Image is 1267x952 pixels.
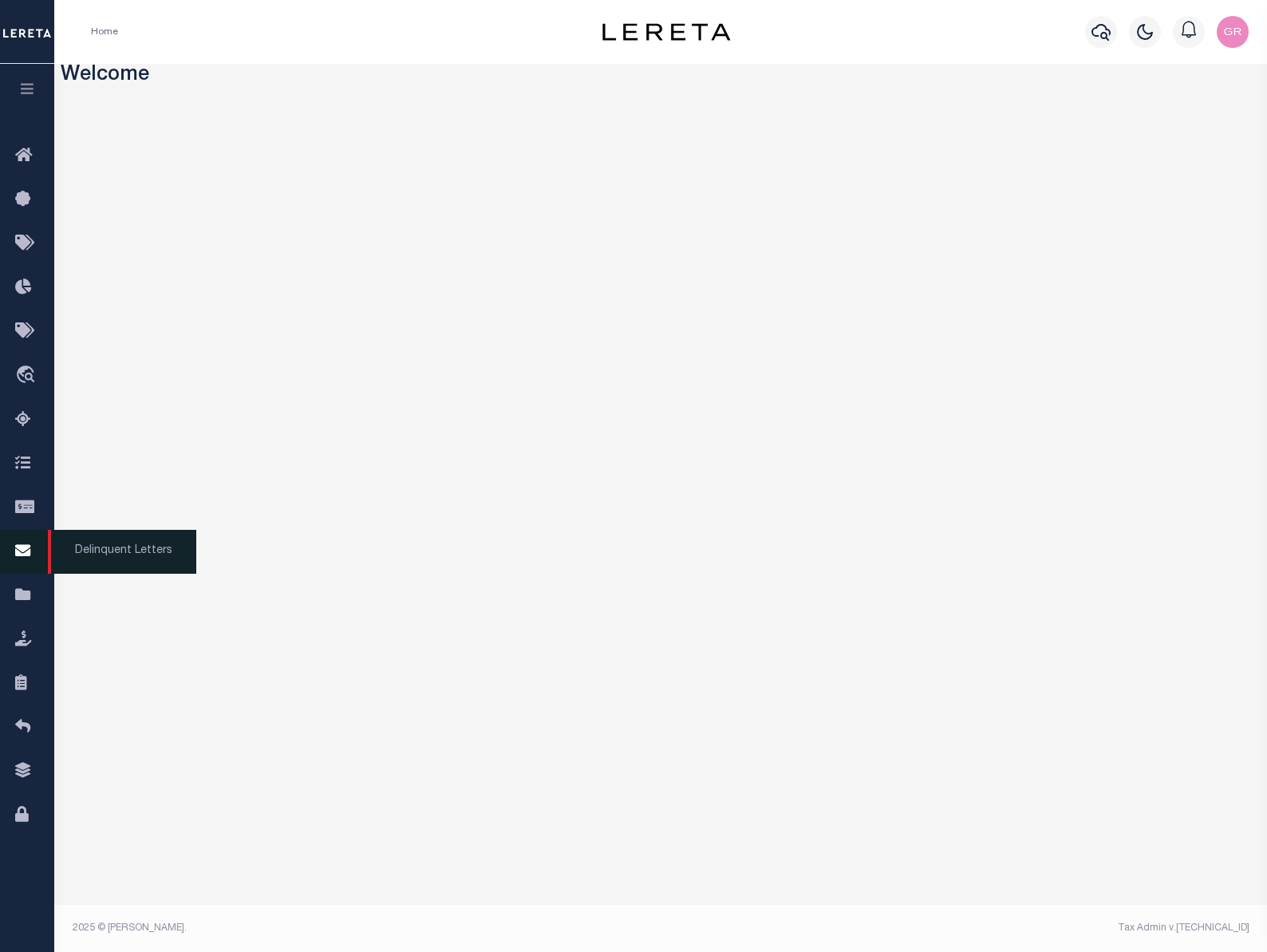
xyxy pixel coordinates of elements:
[673,921,1249,935] div: Tax Admin v.[TECHNICAL_ID]
[602,23,730,41] img: logo-dark.svg
[48,530,196,574] span: Delinquent Letters
[61,921,661,935] div: 2025 © [PERSON_NAME].
[91,25,118,39] li: Home
[1217,16,1249,48] img: svg+xml;base64,PHN2ZyB4bWxucz0iaHR0cDovL3d3dy53My5vcmcvMjAwMC9zdmciIHBvaW50ZXItZXZlbnRzPSJub25lIi...
[15,365,41,386] i: travel_explore
[61,64,1261,89] h3: Welcome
